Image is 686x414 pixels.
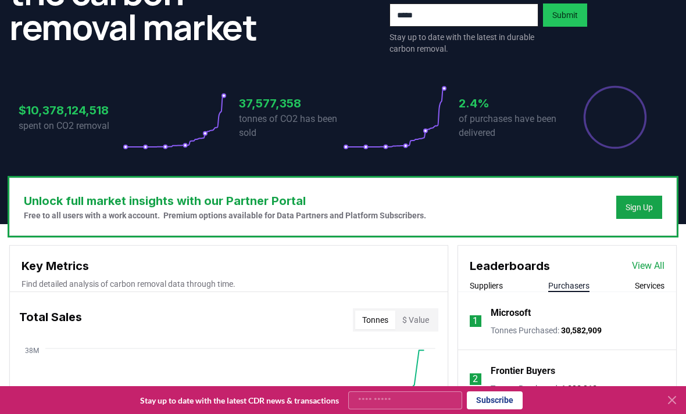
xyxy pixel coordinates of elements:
[22,278,436,290] p: Find detailed analysis of carbon removal data through time.
[355,311,395,329] button: Tonnes
[470,257,550,275] h3: Leaderboards
[25,385,39,393] tspan: 29M
[635,280,664,291] button: Services
[19,102,123,119] h3: $10,378,124,518
[24,192,426,210] h3: Unlock full market insights with our Partner Portal
[616,196,662,219] button: Sign Up
[19,308,82,332] h3: Total Sales
[22,257,436,275] h3: Key Metrics
[626,201,653,213] a: Sign Up
[548,280,589,291] button: Purchasers
[470,280,503,291] button: Suppliers
[583,85,648,150] div: Percentage of sales delivered
[395,311,436,329] button: $ Value
[491,325,602,336] p: Tonnes Purchased :
[390,31,538,55] p: Stay up to date with the latest in durable carbon removal.
[632,259,664,273] a: View All
[459,95,563,112] h3: 2.4%
[25,347,39,355] tspan: 38M
[491,383,597,394] p: Tonnes Purchased :
[239,95,343,112] h3: 37,577,358
[491,306,531,320] a: Microsoft
[459,112,563,140] p: of purchases have been delivered
[491,364,555,378] a: Frontier Buyers
[473,372,478,386] p: 2
[473,314,478,328] p: 1
[561,326,602,335] span: 30,582,909
[19,119,123,133] p: spent on CO2 removal
[543,3,587,27] button: Submit
[24,210,426,221] p: Free to all users with a work account. Premium options available for Data Partners and Platform S...
[561,384,597,393] span: 1,392,912
[239,112,343,140] p: tonnes of CO2 has been sold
